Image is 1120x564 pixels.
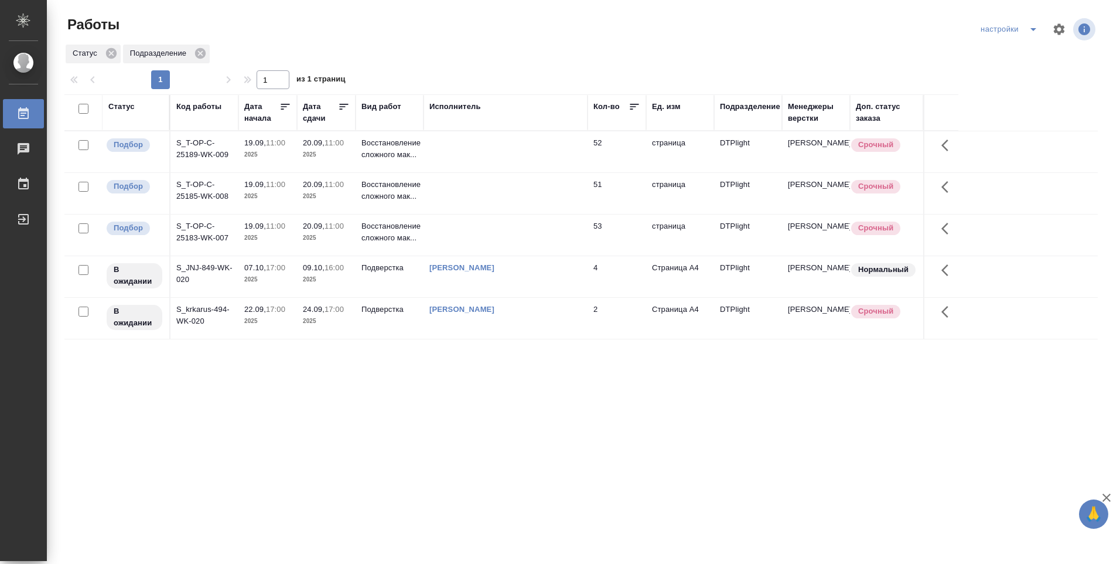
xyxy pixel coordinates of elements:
div: Ед. изм [652,101,681,113]
td: Страница А4 [646,298,714,339]
div: split button [978,20,1045,39]
p: Срочный [858,181,893,192]
p: 2025 [244,191,291,202]
p: 2025 [303,315,350,327]
p: 19.09, [244,180,266,189]
td: S_T-OP-C-25189-WK-009 [170,131,238,172]
div: Статус [108,101,135,113]
p: [PERSON_NAME] [788,179,844,191]
p: 2025 [303,149,350,161]
td: DTPlight [714,173,782,214]
td: S_JNJ-849-WK-020 [170,256,238,297]
div: Можно подбирать исполнителей [105,220,163,236]
td: S_T-OP-C-25183-WK-007 [170,215,238,256]
p: Нормальный [858,264,909,276]
p: В ожидании [114,264,155,287]
td: 53 [588,215,646,256]
div: Можно подбирать исполнителей [105,179,163,195]
td: 51 [588,173,646,214]
span: Работы [64,15,119,34]
p: 2025 [244,315,291,327]
button: Здесь прячутся важные кнопки [934,298,962,326]
div: Доп. статус заказа [856,101,917,124]
span: 🙏 [1084,502,1104,526]
td: 52 [588,131,646,172]
p: В ожидании [114,305,155,329]
p: Подверстка [361,304,418,315]
p: 2025 [244,232,291,244]
p: 11:00 [266,180,285,189]
p: 20.09, [303,180,325,189]
p: 11:00 [266,222,285,230]
p: [PERSON_NAME] [788,262,844,274]
p: 11:00 [325,222,344,230]
p: 2025 [303,274,350,286]
p: 17:00 [325,305,344,314]
td: S_krkarus-494-WK-020 [170,298,238,339]
p: 22.09, [244,305,266,314]
p: Срочный [858,222,893,234]
p: 16:00 [325,263,344,272]
td: страница [646,131,714,172]
td: 2 [588,298,646,339]
td: страница [646,173,714,214]
p: 2025 [303,191,350,202]
p: 2025 [244,149,291,161]
p: 20.09, [303,138,325,147]
button: Здесь прячутся важные кнопки [934,256,962,284]
p: Срочный [858,139,893,151]
div: Кол-во [593,101,620,113]
td: DTPlight [714,256,782,297]
div: Вид работ [361,101,401,113]
p: Подбор [114,139,143,151]
span: из 1 страниц [296,72,346,89]
button: 🙏 [1079,500,1108,529]
div: Подразделение [123,45,210,63]
p: Восстановление сложного мак... [361,220,418,244]
span: Посмотреть информацию [1073,18,1098,40]
td: DTPlight [714,215,782,256]
div: Исполнитель назначен, приступать к работе пока рано [105,304,163,331]
div: Менеджеры верстки [788,101,844,124]
div: Подразделение [720,101,780,113]
div: Статус [66,45,121,63]
p: 09.10, [303,263,325,272]
p: 19.09, [244,222,266,230]
p: Подверстка [361,262,418,274]
p: 20.09, [303,222,325,230]
p: 2025 [303,232,350,244]
td: S_T-OP-C-25185-WK-008 [170,173,238,214]
span: Настроить таблицу [1045,15,1073,43]
p: [PERSON_NAME] [788,220,844,232]
a: [PERSON_NAME] [429,305,494,314]
p: Срочный [858,305,893,317]
div: Исполнитель назначен, приступать к работе пока рано [105,262,163,290]
p: Восстановление сложного мак... [361,179,418,202]
td: DTPlight [714,131,782,172]
div: Дата начала [244,101,279,124]
p: 17:00 [266,305,285,314]
p: 19.09, [244,138,266,147]
p: Восстановление сложного мак... [361,137,418,161]
p: Подразделение [130,47,190,59]
p: 11:00 [266,138,285,147]
a: [PERSON_NAME] [429,263,494,272]
button: Здесь прячутся важные кнопки [934,173,962,201]
td: страница [646,215,714,256]
p: Подбор [114,222,143,234]
div: Исполнитель [429,101,481,113]
td: Страница А4 [646,256,714,297]
p: 11:00 [325,180,344,189]
button: Здесь прячутся важные кнопки [934,131,962,159]
td: DTPlight [714,298,782,339]
p: Статус [73,47,101,59]
td: 4 [588,256,646,297]
div: Можно подбирать исполнителей [105,137,163,153]
div: Дата сдачи [303,101,338,124]
button: Здесь прячутся важные кнопки [934,215,962,243]
p: 17:00 [266,263,285,272]
p: 2025 [244,274,291,286]
p: [PERSON_NAME] [788,304,844,315]
p: 11:00 [325,138,344,147]
p: [PERSON_NAME] [788,137,844,149]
